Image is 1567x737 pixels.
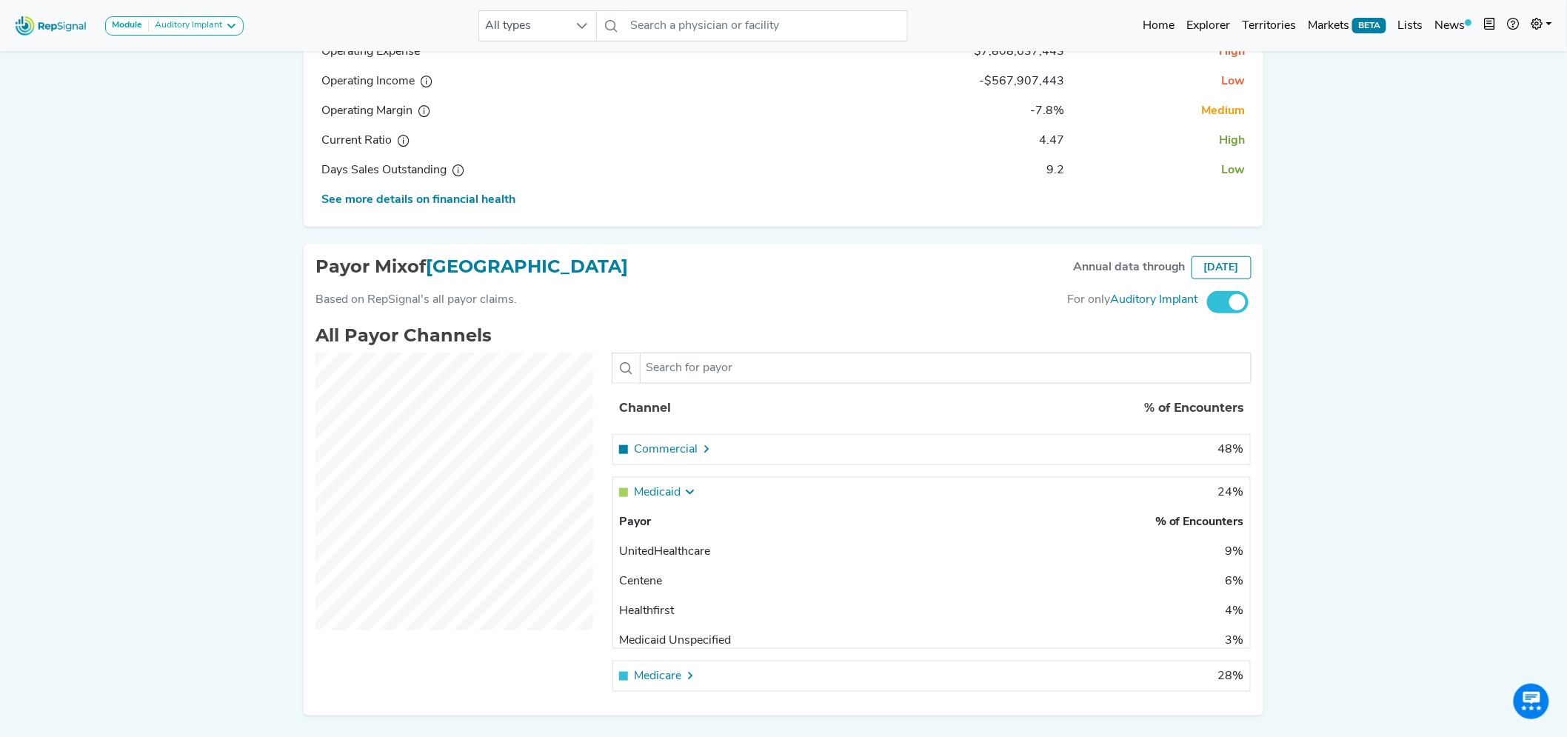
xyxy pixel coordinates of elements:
[640,353,1252,384] input: Search for payor
[619,543,859,561] div: UnitedHealthcare
[1218,670,1244,682] span: 28%
[149,20,222,32] div: Auditory Implant
[105,16,244,36] button: ModuleAuditory Implant
[315,291,517,313] div: Based on RepSignal's all payor claims.
[1030,105,1064,117] span: -7.8%
[1226,546,1244,558] span: 9%
[1144,401,1244,415] span: % of Encounters
[1226,576,1244,587] span: 6%
[1039,135,1064,147] span: 4.47
[1222,76,1246,87] span: Low
[315,256,628,279] h2: Payor Mix
[1180,11,1236,41] a: Explorer
[634,441,698,458] span: Commercial
[1046,164,1064,176] span: 9.2
[1222,164,1246,176] span: Low
[634,667,681,685] span: Medicare
[407,256,426,277] span: of
[1067,291,1110,325] span: For only
[307,325,1260,347] h2: All Payor Channels
[315,185,820,215] td: See more details on financial health
[619,632,859,650] div: Medicaid Unspecified
[1220,46,1246,58] span: High
[1218,444,1244,456] span: 48%
[1073,259,1186,276] div: Annual data through
[1302,11,1392,41] a: MarketsBETA
[619,441,859,458] div: Commercial
[1352,18,1386,33] span: BETA
[1429,11,1478,41] a: News
[321,73,470,90] div: Operating Income
[1226,605,1244,617] span: 4%
[1218,487,1244,498] span: 24%
[1202,105,1246,117] span: Medium
[321,102,470,120] div: Operating Margin
[426,256,628,277] span: [GEOGRAPHIC_DATA]
[1220,135,1246,147] span: High
[612,384,864,433] th: Channel
[619,573,859,590] div: Centene
[1192,256,1252,279] div: [DATE]
[979,76,1064,87] span: -$567,907,443
[1110,291,1198,325] span: Auditory Implant
[1236,11,1302,41] a: Territories
[634,484,681,501] span: Medicaid
[613,507,865,537] th: Payor
[1137,11,1180,41] a: Home
[321,132,470,150] div: Current Ratio
[974,46,1064,58] span: $7,808,637,443
[619,667,859,685] div: Medicare
[321,161,470,179] div: Days Sales Outstanding
[479,11,568,41] span: All types
[1155,516,1244,528] span: % of Encounters
[321,43,470,61] div: Operating Expense
[1392,11,1429,41] a: Lists
[1478,11,1502,41] button: Intel Book
[625,10,908,41] input: Search a physician or facility
[619,602,859,620] div: Healthfirst
[1226,635,1244,647] span: 3%
[112,21,142,30] strong: Module
[619,484,859,501] div: Medicaid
